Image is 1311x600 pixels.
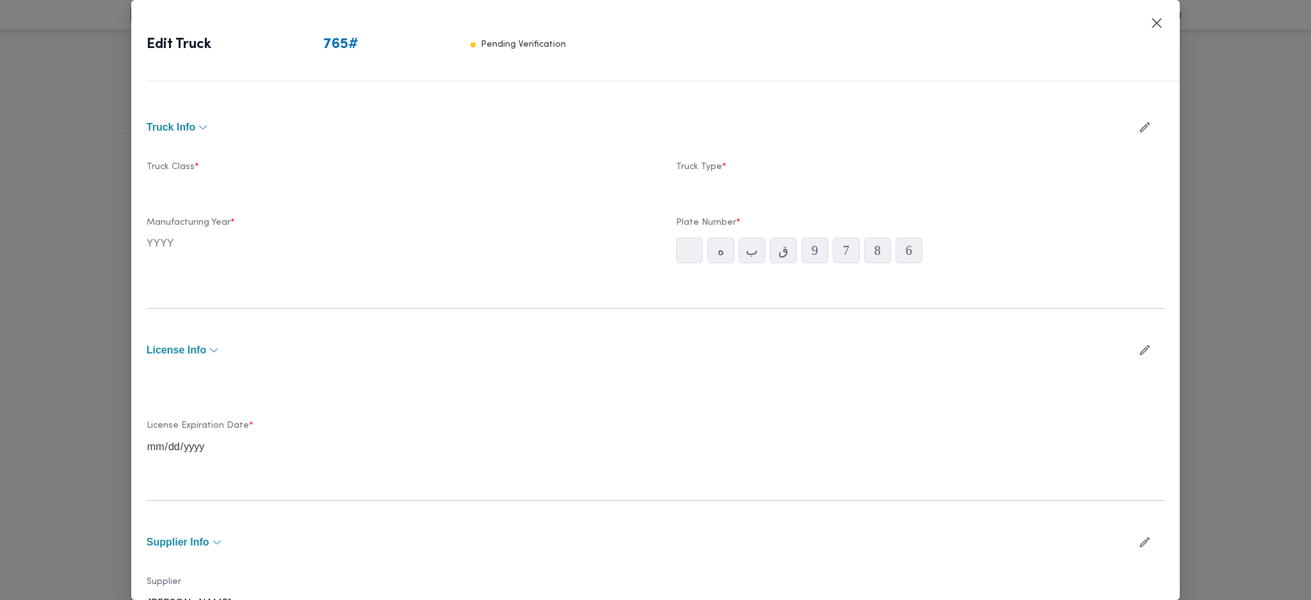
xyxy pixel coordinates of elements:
[481,35,566,55] p: Pending Verification
[147,238,275,249] input: YYYY
[147,441,635,453] input: DD/MM/YYY
[147,421,635,441] label: License Expiration Date
[147,537,209,547] span: Supplier Info
[147,537,1125,547] button: Supplier Info
[13,549,54,587] iframe: chat widget
[147,145,1164,285] div: Truck Info
[147,15,566,74] div: Edit Truck
[147,368,1164,477] div: License Info
[147,122,1125,133] button: Truck Info
[147,345,1125,355] button: License Info
[147,218,635,238] label: Manufacturing Year
[1149,15,1164,31] button: Closes this modal window
[147,122,195,133] span: Truck Info
[147,345,206,355] span: License Info
[676,218,1164,238] label: Plate Number
[676,162,1164,182] label: Truck Type
[147,577,635,597] label: Supplier
[323,35,358,55] span: 765 #
[147,162,635,182] label: Truck Class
